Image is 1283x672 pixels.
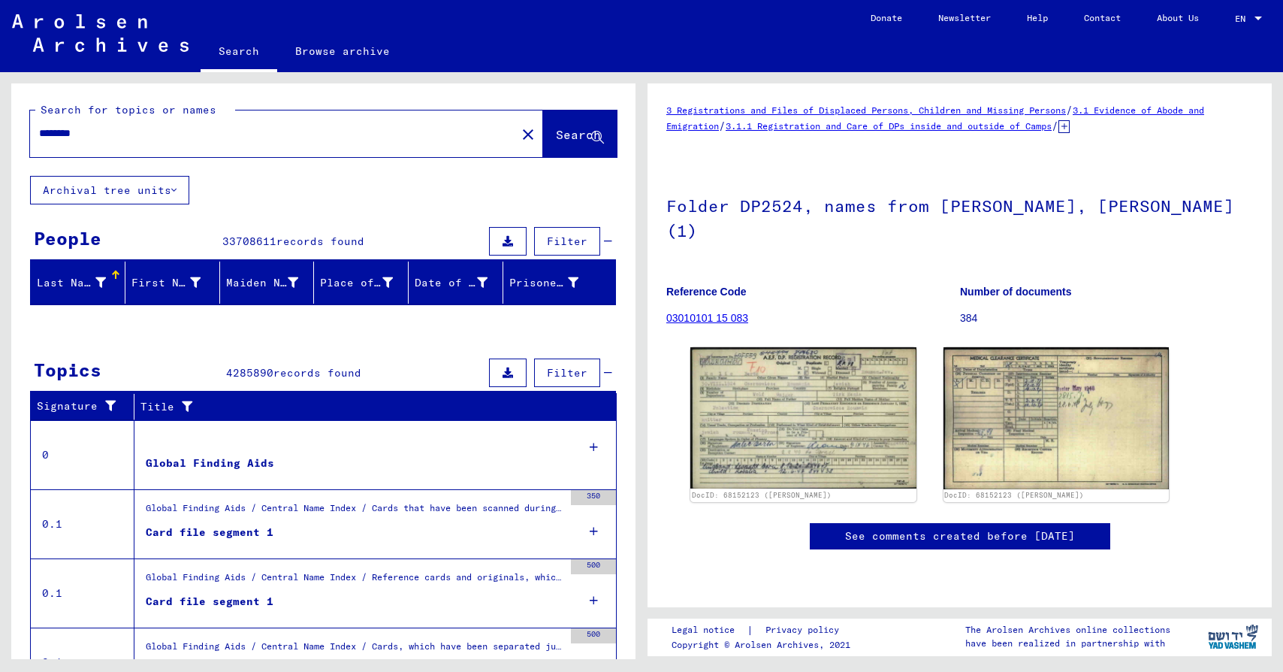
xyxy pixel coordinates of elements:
span: / [719,119,726,132]
span: records found [276,235,364,248]
span: records found [273,366,361,380]
a: Privacy policy [753,622,857,638]
p: 384 [960,310,1253,326]
mat-label: Search for topics or names [41,103,216,117]
b: Number of documents [960,286,1072,298]
a: DocID: 68152123 ([PERSON_NAME]) [944,491,1084,499]
mat-icon: close [519,126,537,144]
b: Reference Code [666,286,747,298]
span: EN [1235,14,1251,24]
div: Signature [37,398,122,414]
div: Place of Birth [320,275,393,291]
div: Date of Birth [415,271,506,295]
div: Global Finding Aids [146,456,274,471]
mat-header-cell: Last Name [31,262,125,304]
a: Search [201,33,277,72]
div: Last Name [37,275,106,291]
div: Maiden Name [226,271,318,295]
span: 4285890 [226,366,273,380]
td: 0.1 [31,489,134,558]
span: / [1052,119,1058,132]
button: Archival tree units [30,176,189,204]
img: 001.jpg [690,347,916,489]
span: / [1066,103,1073,117]
div: Global Finding Aids / Central Name Index / Cards, which have been separated just before or during... [146,640,563,661]
div: Date of Birth [415,275,488,291]
mat-header-cell: First Name [125,262,220,304]
mat-header-cell: Maiden Name [220,262,315,304]
div: Prisoner # [509,275,578,291]
mat-header-cell: Prisoner # [503,262,615,304]
button: Search [543,110,617,157]
div: Card file segment 1 [146,594,273,610]
div: Place of Birth [320,271,412,295]
img: yv_logo.png [1205,618,1261,655]
div: Last Name [37,271,125,295]
div: Maiden Name [226,275,299,291]
p: Copyright © Arolsen Archives, 2021 [672,638,857,652]
a: Browse archive [277,33,408,69]
a: Legal notice [672,622,747,638]
a: 3 Registrations and Files of Displaced Persons, Children and Missing Persons [666,104,1066,116]
div: Signature [37,395,137,419]
img: Arolsen_neg.svg [12,14,189,52]
div: | [672,622,857,638]
div: Global Finding Aids / Central Name Index / Reference cards and originals, which have been discove... [146,571,563,592]
a: DocID: 68152123 ([PERSON_NAME]) [692,491,832,499]
button: Filter [534,227,600,256]
mat-header-cell: Date of Birth [409,262,503,304]
div: Title [140,395,602,419]
img: 002.jpg [943,347,1170,489]
a: 3.1.1 Registration and Care of DPs inside and outside of Camps [726,120,1052,132]
div: Prisoner # [509,271,597,295]
span: Filter [547,366,587,380]
a: 03010101 15 083 [666,312,748,324]
div: First Name [131,271,219,295]
div: 350 [571,490,616,505]
button: Filter [534,359,600,387]
button: Clear [513,119,543,149]
div: 500 [571,559,616,574]
mat-header-cell: Place of Birth [314,262,409,304]
div: Topics [34,356,101,383]
div: First Name [131,275,201,291]
h1: Folder DP2524, names from [PERSON_NAME], [PERSON_NAME] (1) [666,171,1253,262]
p: The Arolsen Archives online collections [965,623,1170,637]
div: Title [140,399,587,415]
td: 0.1 [31,558,134,628]
span: Filter [547,235,587,248]
span: 33708611 [222,235,276,248]
p: have been realized in partnership with [965,637,1170,650]
div: People [34,225,101,252]
div: 500 [571,628,616,643]
td: 0 [31,420,134,489]
span: Search [556,127,601,142]
div: Card file segment 1 [146,525,273,540]
div: Global Finding Aids / Central Name Index / Cards that have been scanned during first sequential m... [146,501,563,522]
a: See comments created before [DATE] [845,528,1075,544]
